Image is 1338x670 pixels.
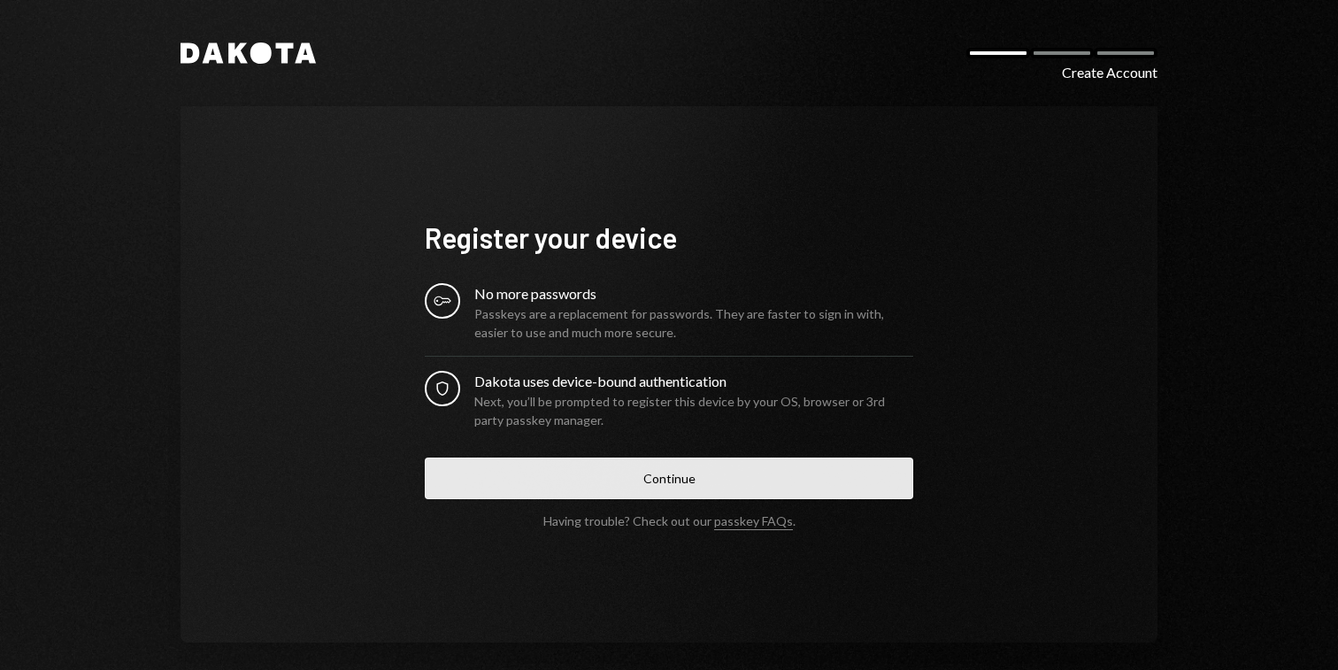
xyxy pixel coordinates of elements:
[474,304,913,342] div: Passkeys are a replacement for passwords. They are faster to sign in with, easier to use and much...
[474,392,913,429] div: Next, you’ll be prompted to register this device by your OS, browser or 3rd party passkey manager.
[425,458,913,499] button: Continue
[425,219,913,255] h1: Register your device
[543,513,796,528] div: Having trouble? Check out our .
[474,283,913,304] div: No more passwords
[714,513,793,530] a: passkey FAQs
[474,371,913,392] div: Dakota uses device-bound authentication
[1062,62,1157,83] div: Create Account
